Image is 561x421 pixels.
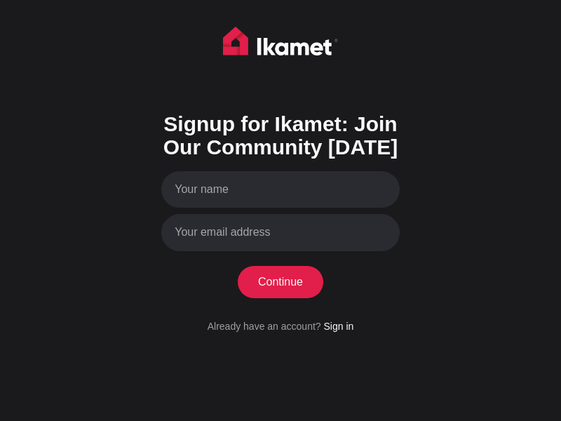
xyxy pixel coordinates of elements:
img: Ikamet home [223,27,338,62]
input: Your name [161,171,400,208]
a: Sign in [323,321,353,332]
input: Your email address [161,214,400,251]
button: Continue [238,266,323,298]
h1: Signup for Ikamet: Join Our Community [DATE] [161,112,400,159]
span: Already have an account? [208,321,321,332]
